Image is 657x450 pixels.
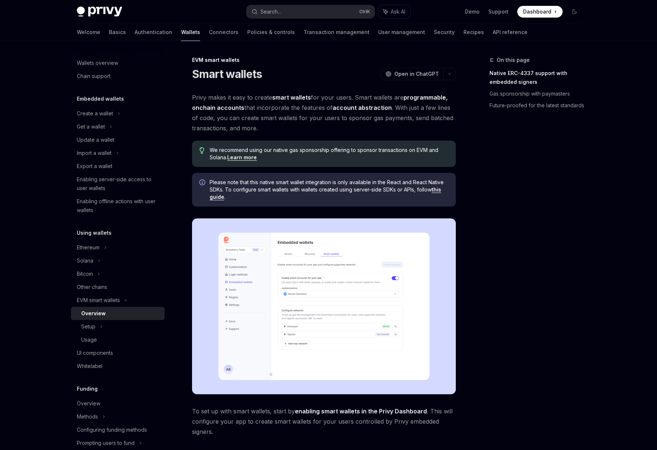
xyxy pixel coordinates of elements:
[77,412,98,421] div: Methods
[381,68,443,80] button: Open in ChatGPT
[71,397,165,410] a: Overview
[71,56,165,70] a: Wallets overview
[71,173,165,195] a: Enabling server-side access to user wallets
[497,56,530,64] span: On this page
[489,88,586,100] a: Gas sponsorship with paymasters
[391,8,405,15] span: Ask AI
[192,218,456,394] img: Sample enable smart wallets
[192,67,262,81] h1: Smart wallets
[523,8,551,15] span: Dashboard
[77,296,120,305] div: EVM smart wallets
[77,425,147,434] div: Configuring funding methods
[71,333,165,346] a: Usage
[71,160,165,173] a: Export a wallet
[199,147,204,154] svg: Tip
[77,399,100,408] div: Overview
[378,23,425,41] a: User management
[71,70,165,83] a: Chain support
[77,59,118,67] div: Wallets overview
[394,70,439,78] span: Open in ChatGPT
[71,423,165,436] a: Configuring funding methods
[77,439,135,447] div: Prompting users to fund
[489,100,586,111] a: Future-proofed for the latest standards
[77,72,110,81] div: Chain support
[227,154,257,161] a: Learn more
[247,23,295,41] a: Policies & controls
[71,280,165,294] a: Other chains
[71,307,165,320] a: Overview
[247,5,375,18] button: Search...CtrlK
[517,6,563,18] a: Dashboard
[463,23,484,41] a: Recipes
[77,149,112,157] div: Import a wallet
[81,309,106,318] div: Overview
[77,243,100,252] div: Ethereum
[209,23,239,41] a: Connectors
[488,8,508,15] a: Support
[465,8,480,15] a: Demo
[77,228,112,237] h5: Using wallets
[493,23,528,41] a: API reference
[135,23,172,41] a: Authentication
[378,5,410,18] button: Ask AI
[77,23,100,41] a: Welcome
[192,56,456,64] div: EVM smart wallets
[77,162,112,171] div: Export a wallet
[71,346,165,360] a: UI components
[77,94,124,103] h5: Embedded wallets
[77,109,113,118] div: Create a wallet
[77,7,122,17] img: dark logo
[210,179,448,201] span: Please note that this native smart wallet integration is only available in the React and React Na...
[260,7,281,16] div: Search...
[77,362,102,371] div: Whitelabel
[434,23,455,41] a: Security
[77,175,160,193] div: Enabling server-side access to user wallets
[109,23,126,41] a: Basics
[71,195,165,217] a: Enabling offline actions with user wallets
[333,104,392,112] a: account abstraction
[304,23,369,41] a: Transaction management
[210,146,448,161] span: We recommend using our native gas sponsorship offering to sponsor transactions on EVM and Solana.
[71,360,165,373] a: Whitelabel
[272,94,311,101] strong: smart wallets
[77,349,113,357] div: UI components
[181,23,200,41] a: Wallets
[77,269,93,278] div: Bitcoin
[81,322,95,331] div: Setup
[568,6,580,18] button: Toggle dark mode
[77,384,98,393] h5: Funding
[77,283,107,291] div: Other chains
[81,335,97,344] div: Usage
[489,67,586,88] a: Native ERC-4337 support with embedded signers
[199,179,207,187] svg: Info
[192,406,456,437] span: To set up with smart wallets, start by . This will configure your app to create smart wallets for...
[359,9,370,15] span: Ctrl K
[77,256,93,265] div: Solana
[295,408,427,415] a: enabling smart wallets in the Privy Dashboard
[77,197,160,215] div: Enabling offline actions with user wallets
[192,92,456,133] span: Privy makes it easy to create for your users. Smart wallets are that incorporate the features of ...
[77,135,114,144] div: Update a wallet
[77,122,105,131] div: Get a wallet
[71,133,165,146] a: Update a wallet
